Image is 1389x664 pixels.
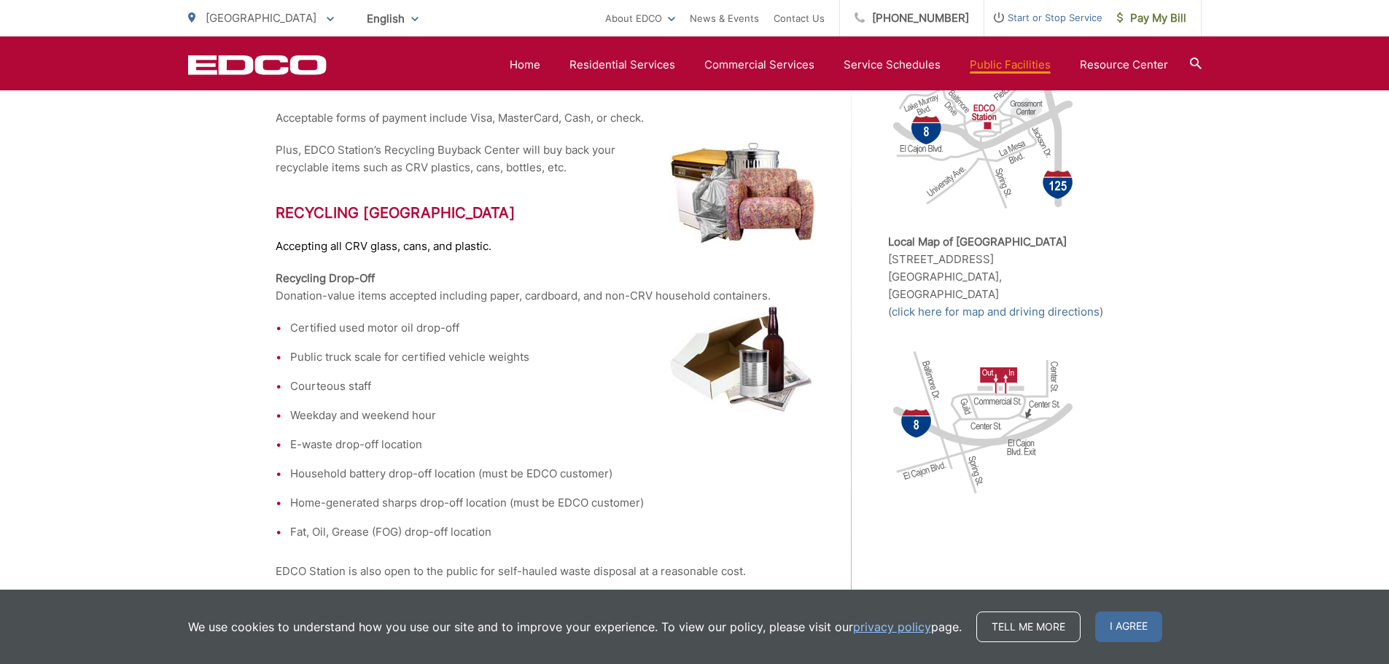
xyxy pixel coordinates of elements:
[1080,56,1168,74] a: Resource Center
[888,235,1067,249] strong: Local Map of [GEOGRAPHIC_DATA]
[569,56,675,74] a: Residential Services
[774,9,825,27] a: Contact Us
[290,348,815,366] li: Public truck scale for certified vehicle weights
[892,303,1100,321] a: click here for map and driving directions
[1117,9,1186,27] span: Pay My Bill
[276,563,815,580] p: EDCO Station is also open to the public for self-hauled waste disposal at a reasonable cost.
[276,270,815,305] p: Donation-value items accepted including paper, cardboard, and non-CRV household containers.
[290,407,815,424] li: Weekday and weekend hour
[290,494,815,512] li: Home-generated sharps drop-off location (must be EDCO customer)
[276,204,815,222] h2: Recycling [GEOGRAPHIC_DATA]
[669,141,815,243] img: Bulky Trash
[276,141,815,176] p: Plus, EDCO Station’s Recycling Buyback Center will buy back your recyclable items such as CRV pla...
[669,305,815,413] img: Recycling
[704,56,814,74] a: Commercial Services
[188,618,962,636] p: We use cookies to understand how you use our site and to improve your experience. To view our pol...
[888,233,1114,321] p: [STREET_ADDRESS] [GEOGRAPHIC_DATA], [GEOGRAPHIC_DATA] ( )
[290,523,815,541] li: Fat, Oil, Grease (FOG) drop-off location
[206,11,316,25] span: [GEOGRAPHIC_DATA]
[888,44,1078,219] img: map
[188,55,327,75] a: EDCD logo. Return to the homepage.
[844,56,941,74] a: Service Schedules
[290,436,815,453] li: E-waste drop-off location
[276,109,815,127] p: Acceptable forms of payment include Visa, MasterCard, Cash, or check.
[356,6,429,31] span: English
[605,9,675,27] a: About EDCO
[888,335,1078,510] img: map
[290,465,815,483] li: Household battery drop-off location (must be EDCO customer)
[290,319,815,337] li: Certified used motor oil drop-off
[970,56,1051,74] a: Public Facilities
[290,378,815,395] li: Courteous staff
[276,239,491,253] span: Accepting all CRV glass, cans, and plastic.
[276,271,375,285] strong: Recycling Drop-Off
[690,9,759,27] a: News & Events
[1095,612,1162,642] span: I agree
[976,612,1081,642] a: Tell me more
[853,618,931,636] a: privacy policy
[510,56,540,74] a: Home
